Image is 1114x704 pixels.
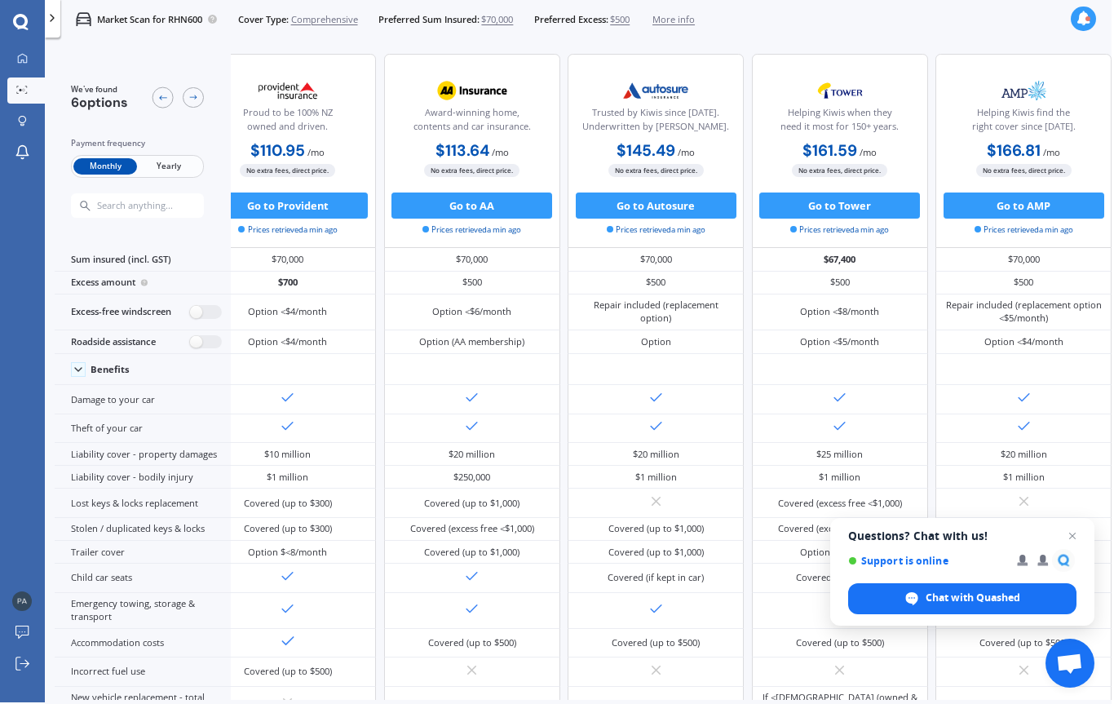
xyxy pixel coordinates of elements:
[71,94,128,111] span: 6 options
[429,74,515,107] img: AA.webp
[800,335,879,348] div: Option <$5/month
[608,571,704,584] div: Covered (if kept in car)
[291,13,358,26] span: Comprehensive
[248,546,327,559] div: Option $<8/month
[244,665,332,678] div: Covered (up to $500)
[568,272,744,294] div: $500
[378,13,480,26] span: Preferred Sum Insured:
[607,224,705,236] span: Prices retrieved a min ago
[55,541,231,564] div: Trailer cover
[55,466,231,489] div: Liability cover - bodily injury
[752,248,928,271] div: $67,400
[848,583,1076,614] div: Chat with Quashed
[778,497,902,510] div: Covered (excess free <$1,000)
[652,13,695,26] span: More info
[492,146,509,158] span: / mo
[608,522,704,535] div: Covered (up to $1,000)
[55,443,231,466] div: Liability cover - property damages
[987,140,1041,161] b: $166.81
[633,448,679,461] div: $20 million
[245,74,331,107] img: Provident.png
[55,593,231,629] div: Emergency towing, storage & transport
[208,193,369,219] button: Go to Provident
[424,497,519,510] div: Covered (up to $1,000)
[55,489,231,517] div: Lost keys & locks replacement
[1001,448,1047,461] div: $20 million
[1045,639,1094,688] div: Open chat
[238,224,337,236] span: Prices retrieved a min ago
[95,200,229,211] input: Search anything...
[979,636,1068,649] div: Covered (up to $500)
[796,571,884,584] div: Covered (up to $750)
[635,471,677,484] div: $1 million
[55,248,231,271] div: Sum insured (incl. GST)
[200,248,376,271] div: $70,000
[802,140,857,161] b: $161.59
[428,636,516,649] div: Covered (up to $500)
[248,305,327,318] div: Option <$4/month
[577,299,734,325] div: Repair included (replacement option)
[926,591,1020,605] span: Chat with Quashed
[71,137,204,150] div: Payment frequency
[55,629,231,658] div: Accommodation costs
[238,13,289,26] span: Cover Type:
[71,84,128,95] span: We've found
[244,522,332,535] div: Covered (up to $300)
[200,272,376,294] div: $700
[568,248,744,271] div: $70,000
[1063,526,1082,546] span: Close chat
[76,11,91,27] img: car.f15378c7a67c060ca3f3.svg
[264,448,311,461] div: $10 million
[55,414,231,443] div: Theft of your car
[410,522,534,535] div: Covered (excess free <$1,000)
[935,272,1112,294] div: $500
[946,299,1103,325] div: Repair included (replacement option <$5/month)
[55,272,231,294] div: Excess amount
[1003,471,1045,484] div: $1 million
[422,224,521,236] span: Prices retrieved a min ago
[55,564,231,592] div: Child car seats
[752,272,928,294] div: $500
[579,106,732,139] div: Trusted by Kiwis since [DATE]. Underwritten by [PERSON_NAME].
[55,518,231,541] div: Stolen / duplicated keys & locks
[819,471,860,484] div: $1 million
[678,146,695,158] span: / mo
[800,546,879,559] div: Option $<8/month
[576,193,736,219] button: Go to Autosure
[55,330,231,354] div: Roadside assistance
[384,248,560,271] div: $70,000
[800,305,879,318] div: Option <$8/month
[790,224,889,236] span: Prices retrieved a min ago
[641,335,671,348] div: Option
[944,193,1104,219] button: Go to AMP
[534,13,608,26] span: Preferred Excess:
[395,106,548,139] div: Award-winning home, contents and car insurance.
[432,305,511,318] div: Option <$6/month
[612,636,700,649] div: Covered (up to $500)
[976,164,1072,176] span: No extra fees, direct price.
[248,335,327,348] div: Option <$4/month
[424,546,519,559] div: Covered (up to $1,000)
[419,335,524,348] div: Option (AA membership)
[816,448,863,461] div: $25 million
[453,471,490,484] div: $250,000
[608,164,704,176] span: No extra fees, direct price.
[391,193,552,219] button: Go to AA
[759,193,920,219] button: Go to Tower
[797,74,883,107] img: Tower.webp
[981,74,1068,107] img: AMP.webp
[449,448,495,461] div: $20 million
[240,164,335,176] span: No extra fees, direct price.
[848,529,1076,542] span: Questions? Chat with us!
[424,164,519,176] span: No extra fees, direct price.
[778,522,902,535] div: Covered (excess free <$1,000)
[55,658,231,686] div: Incorrect fuel use
[211,106,365,139] div: Proud to be 100% NZ owned and driven.
[91,364,130,375] div: Benefits
[97,13,202,26] p: Market Scan for RHN600
[481,13,513,26] span: $70,000
[610,13,630,26] span: $500
[763,106,917,139] div: Helping Kiwis when they need it most for 150+ years.
[860,146,877,158] span: / mo
[250,140,305,161] b: $110.95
